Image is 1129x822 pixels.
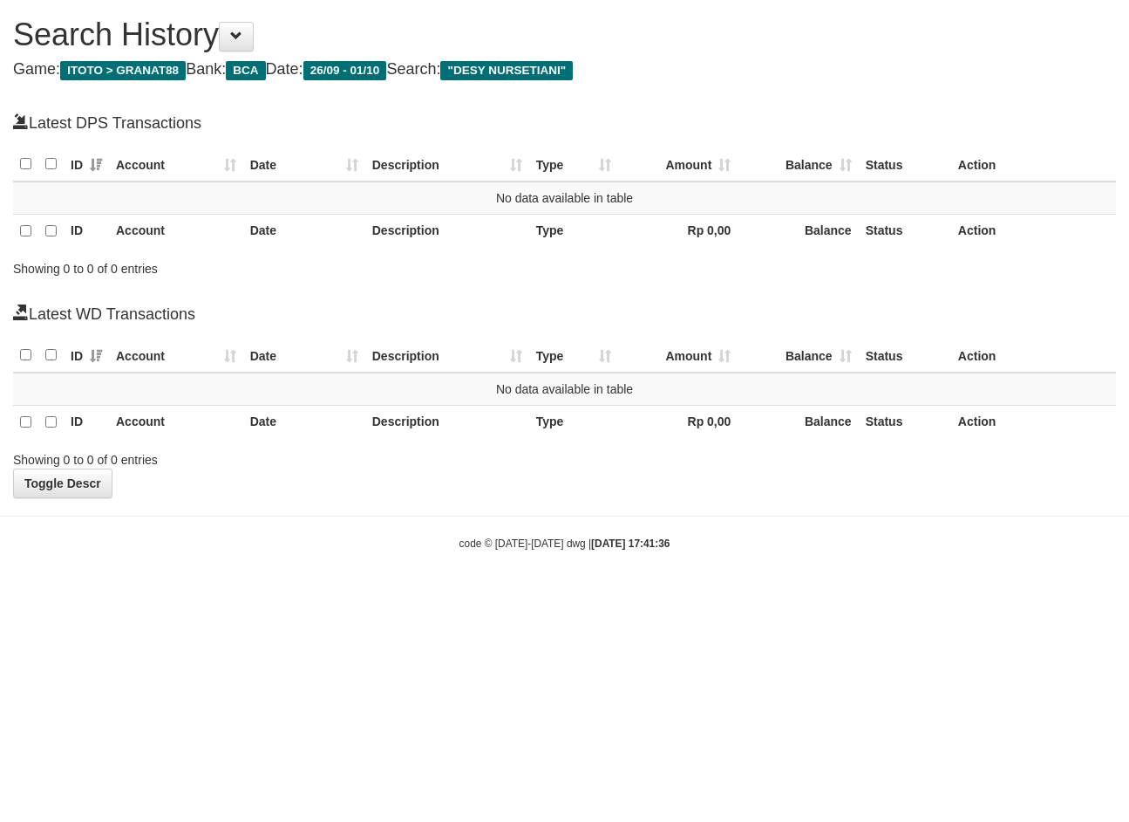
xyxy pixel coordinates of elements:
[13,113,1116,133] h4: Latest DPS Transactions
[64,215,109,249] th: ID
[109,339,243,373] th: Account: activate to sort column ascending
[951,215,1116,249] th: Action
[618,339,738,373] th: Amount: activate to sort column ascending
[529,339,618,373] th: Type: activate to sort column ascending
[738,405,858,439] th: Balance
[13,17,1116,52] h1: Search History
[13,373,1116,406] td: No data available in table
[243,405,365,439] th: Date
[951,147,1116,182] th: Action
[859,215,951,249] th: Status
[618,147,738,182] th: Amount: activate to sort column ascending
[365,405,529,439] th: Description
[951,339,1116,373] th: Action
[109,405,243,439] th: Account
[859,147,951,182] th: Status
[859,405,951,439] th: Status
[64,147,109,182] th: ID: activate to sort column ascending
[459,538,670,550] small: code © [DATE]-[DATE] dwg |
[64,405,109,439] th: ID
[64,339,109,373] th: ID: activate to sort column ascending
[365,215,529,249] th: Description
[109,147,243,182] th: Account: activate to sort column ascending
[109,215,243,249] th: Account
[859,339,951,373] th: Status
[738,339,858,373] th: Balance: activate to sort column ascending
[529,147,618,182] th: Type: activate to sort column ascending
[365,147,529,182] th: Description: activate to sort column ascending
[591,538,670,550] strong: [DATE] 17:41:36
[60,61,186,80] span: ITOTO > GRANAT88
[529,405,618,439] th: Type
[440,61,573,80] span: "DESY NURSETIANI"
[226,61,265,80] span: BCA
[738,215,858,249] th: Balance
[13,444,458,469] div: Showing 0 to 0 of 0 entries
[13,182,1116,215] td: No data available in table
[13,304,1116,324] h4: Latest WD Transactions
[243,147,365,182] th: Date: activate to sort column ascending
[951,405,1116,439] th: Action
[243,215,365,249] th: Date
[365,339,529,373] th: Description: activate to sort column ascending
[738,147,858,182] th: Balance: activate to sort column ascending
[13,253,458,277] div: Showing 0 to 0 of 0 entries
[529,215,618,249] th: Type
[618,405,738,439] th: Rp 0,00
[243,339,365,373] th: Date: activate to sort column ascending
[13,469,112,498] a: Toggle Descr
[13,61,1116,79] h4: Game: Bank: Date: Search:
[303,61,387,80] span: 26/09 - 01/10
[618,215,738,249] th: Rp 0,00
